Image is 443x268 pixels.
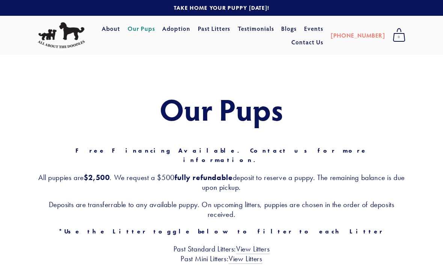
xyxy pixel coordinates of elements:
[304,22,323,35] a: Events
[238,22,274,35] a: Testimonials
[229,254,262,264] a: View Litters
[128,22,155,35] a: Our Pups
[38,244,405,263] h3: Past Standard Litters: Past Mini Litters:
[389,26,409,45] a: 0 items in cart
[198,24,231,32] a: Past Litters
[59,228,384,235] strong: *Use the Litter toggle below to filter to each Litter
[162,22,190,35] a: Adoption
[38,200,405,219] h3: Deposits are transferrable to any available puppy. On upcoming litters, puppies are chosen in the...
[38,92,405,126] h1: Our Pups
[291,35,323,49] a: Contact Us
[281,22,297,35] a: Blogs
[175,173,233,182] strong: fully refundable
[102,22,120,35] a: About
[75,147,374,164] strong: Free Financing Available. Contact us for more information.
[236,244,270,254] a: View Litters
[38,173,405,192] h3: All puppies are . We request a $500 deposit to reserve a puppy. The remaining balance is due upon...
[38,22,85,48] img: All About The Doodles
[393,32,405,42] span: 0
[84,173,110,182] strong: $2,500
[331,29,385,42] a: [PHONE_NUMBER]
